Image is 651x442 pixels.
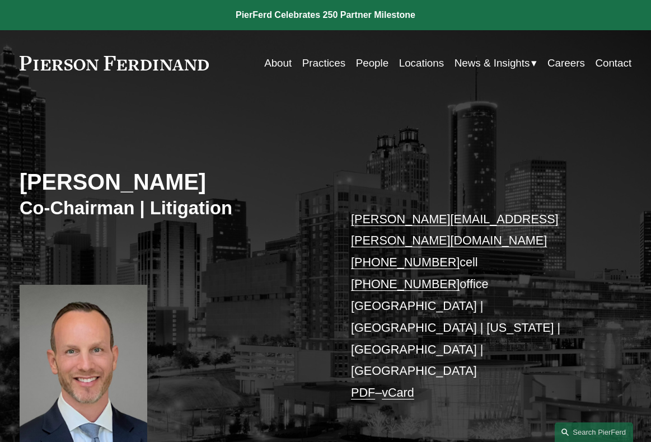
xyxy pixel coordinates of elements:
span: News & Insights [455,54,530,73]
a: Practices [302,53,345,74]
a: Careers [547,53,585,74]
a: Contact [595,53,631,74]
a: [PHONE_NUMBER] [351,255,460,269]
a: Locations [399,53,444,74]
p: cell office [GEOGRAPHIC_DATA] | [GEOGRAPHIC_DATA] | [US_STATE] | [GEOGRAPHIC_DATA] | [GEOGRAPHIC_... [351,209,606,405]
a: PDF [351,385,375,399]
a: People [356,53,388,74]
a: folder dropdown [455,53,537,74]
a: Search this site [555,422,633,442]
h3: Co-Chairman | Litigation [20,197,326,220]
h2: [PERSON_NAME] [20,168,326,195]
a: [PERSON_NAME][EMAIL_ADDRESS][PERSON_NAME][DOMAIN_NAME] [351,212,559,248]
a: [PHONE_NUMBER] [351,277,460,291]
a: vCard [382,385,414,399]
a: About [264,53,292,74]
